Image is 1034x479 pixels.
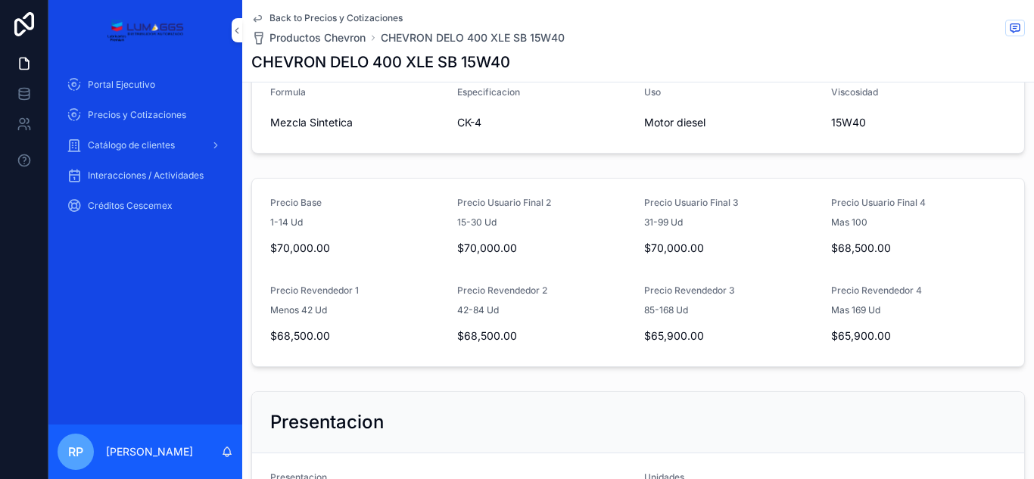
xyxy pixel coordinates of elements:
[270,285,359,296] span: Precio Revendedor 1
[58,132,233,159] a: Catálogo de clientes
[457,115,632,130] span: CK-4
[270,328,445,344] span: $68,500.00
[270,304,327,316] span: Menos 42 Ud
[270,410,384,434] h2: Presentacion
[88,200,173,211] font: Créditos Cescemex
[644,304,688,316] span: 85-168 Ud
[88,109,186,120] font: Precios y Cotizaciones
[831,285,922,296] span: Precio Revendedor 4
[68,444,83,459] font: RP
[831,197,926,208] span: Precio Usuario Final 4
[457,285,547,296] span: Precio Revendedor 2
[644,328,819,344] span: $65,900.00
[88,170,204,181] font: Interacciones / Actividades
[644,115,819,130] span: Motor diesel
[644,197,739,208] span: Precio Usuario Final 3
[107,18,183,42] img: Logotipo de la aplicación
[106,445,193,458] font: [PERSON_NAME]
[270,216,303,229] span: 1-14 Ud
[644,241,819,256] span: $70,000.00
[269,12,403,24] span: Back to Precios y Cotizaciones
[270,241,445,256] span: $70,000.00
[251,12,403,24] a: Back to Precios y Cotizaciones
[269,30,366,45] span: Productos Chevron
[88,139,175,151] font: Catálogo de clientes
[831,304,880,316] span: Mas 169 Ud
[58,101,233,129] a: Precios y Cotizaciones
[270,197,322,208] span: Precio Base
[457,86,520,98] span: Especificacion
[831,241,1006,256] span: $68,500.00
[457,304,499,316] span: 42-84 Ud
[457,216,497,229] span: 15-30 Ud
[58,71,233,98] a: Portal Ejecutivo
[58,162,233,189] a: Interacciones / Actividades
[644,285,735,296] span: Precio Revendedor 3
[251,51,510,73] h1: CHEVRON DELO 400 XLE SB 15W40
[270,86,306,98] span: Formula
[831,115,1006,130] span: 15W40
[457,197,551,208] span: Precio Usuario Final 2
[644,86,661,98] span: Uso
[644,216,683,229] span: 31-99 Ud
[270,115,445,130] span: Mezcla Sintetica
[457,328,632,344] span: $68,500.00
[48,61,242,239] div: contenido desplazable
[381,30,565,45] a: CHEVRON DELO 400 XLE SB 15W40
[88,79,155,90] font: Portal Ejecutivo
[457,241,632,256] span: $70,000.00
[831,216,867,229] span: Mas 100
[251,30,366,45] a: Productos Chevron
[831,86,878,98] span: Viscosidad
[831,328,1006,344] span: $65,900.00
[58,192,233,219] a: Créditos Cescemex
